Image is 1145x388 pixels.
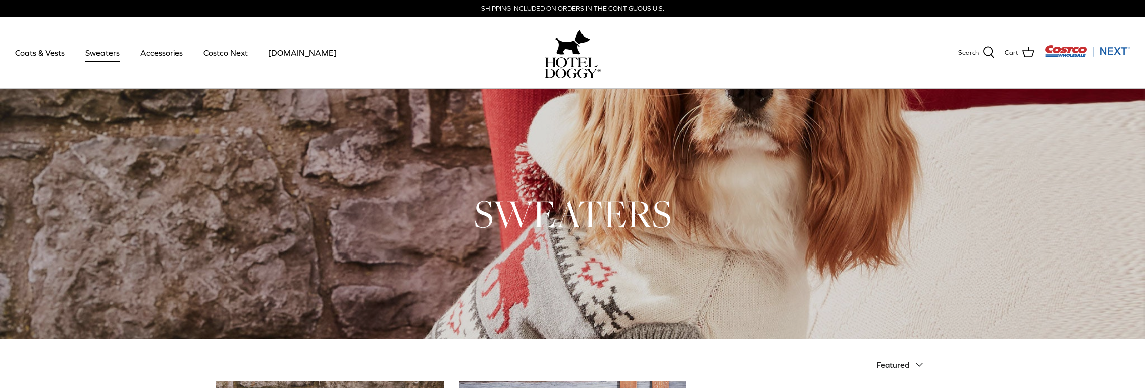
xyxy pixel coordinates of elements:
a: Costco Next [194,36,257,70]
a: Sweaters [76,36,129,70]
a: Accessories [131,36,192,70]
img: hoteldoggy.com [555,27,590,57]
span: Cart [1005,48,1018,58]
a: Visit Costco Next [1045,51,1130,59]
a: Search [958,46,995,59]
h1: SWEATERS [216,189,929,238]
button: Featured [876,354,929,376]
a: [DOMAIN_NAME] [259,36,346,70]
a: Cart [1005,46,1034,59]
a: hoteldoggy.com hoteldoggycom [545,27,601,78]
span: Featured [876,360,909,369]
a: Coats & Vests [6,36,74,70]
span: Search [958,48,979,58]
img: Costco Next [1045,45,1130,57]
img: hoteldoggycom [545,57,601,78]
